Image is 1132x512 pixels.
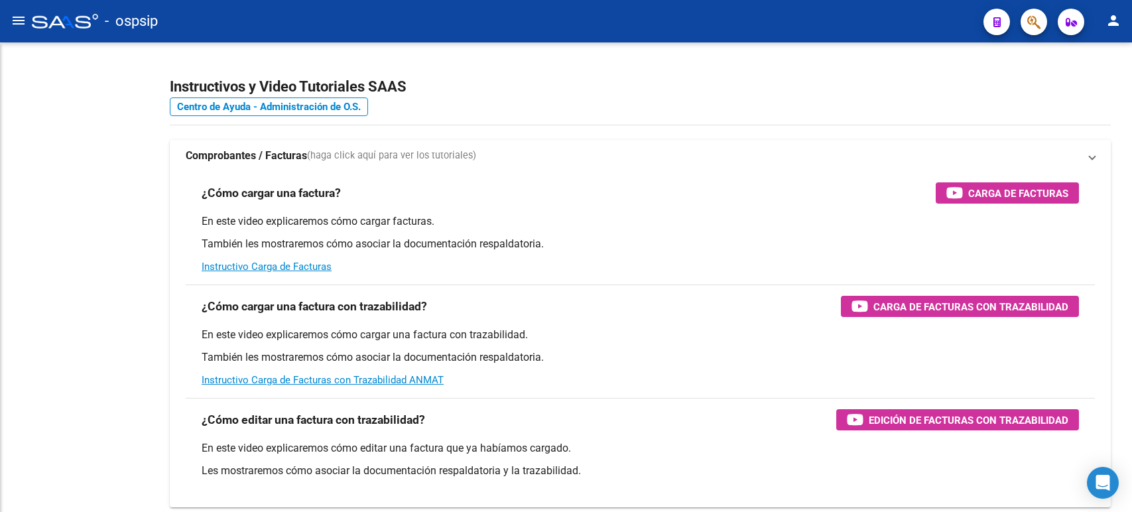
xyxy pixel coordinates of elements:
h2: Instructivos y Video Tutoriales SAAS [170,74,1111,99]
button: Edición de Facturas con Trazabilidad [836,409,1079,430]
span: Edición de Facturas con Trazabilidad [869,412,1068,428]
p: También les mostraremos cómo asociar la documentación respaldatoria. [202,350,1079,365]
h3: ¿Cómo cargar una factura con trazabilidad? [202,297,427,316]
span: Carga de Facturas con Trazabilidad [873,298,1068,315]
h3: ¿Cómo editar una factura con trazabilidad? [202,411,425,429]
p: También les mostraremos cómo asociar la documentación respaldatoria. [202,237,1079,251]
div: Comprobantes / Facturas(haga click aquí para ver los tutoriales) [170,172,1111,507]
span: (haga click aquí para ver los tutoriales) [307,149,476,163]
h3: ¿Cómo cargar una factura? [202,184,341,202]
p: En este video explicaremos cómo cargar facturas. [202,214,1079,229]
p: En este video explicaremos cómo cargar una factura con trazabilidad. [202,328,1079,342]
strong: Comprobantes / Facturas [186,149,307,163]
a: Instructivo Carga de Facturas con Trazabilidad ANMAT [202,374,444,386]
span: - ospsip [105,7,158,36]
button: Carga de Facturas con Trazabilidad [841,296,1079,317]
p: Les mostraremos cómo asociar la documentación respaldatoria y la trazabilidad. [202,464,1079,478]
a: Instructivo Carga de Facturas [202,261,332,273]
button: Carga de Facturas [936,182,1079,204]
a: Centro de Ayuda - Administración de O.S. [170,97,368,116]
div: Open Intercom Messenger [1087,467,1119,499]
mat-expansion-panel-header: Comprobantes / Facturas(haga click aquí para ver los tutoriales) [170,140,1111,172]
p: En este video explicaremos cómo editar una factura que ya habíamos cargado. [202,441,1079,456]
mat-icon: person [1105,13,1121,29]
span: Carga de Facturas [968,185,1068,202]
mat-icon: menu [11,13,27,29]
